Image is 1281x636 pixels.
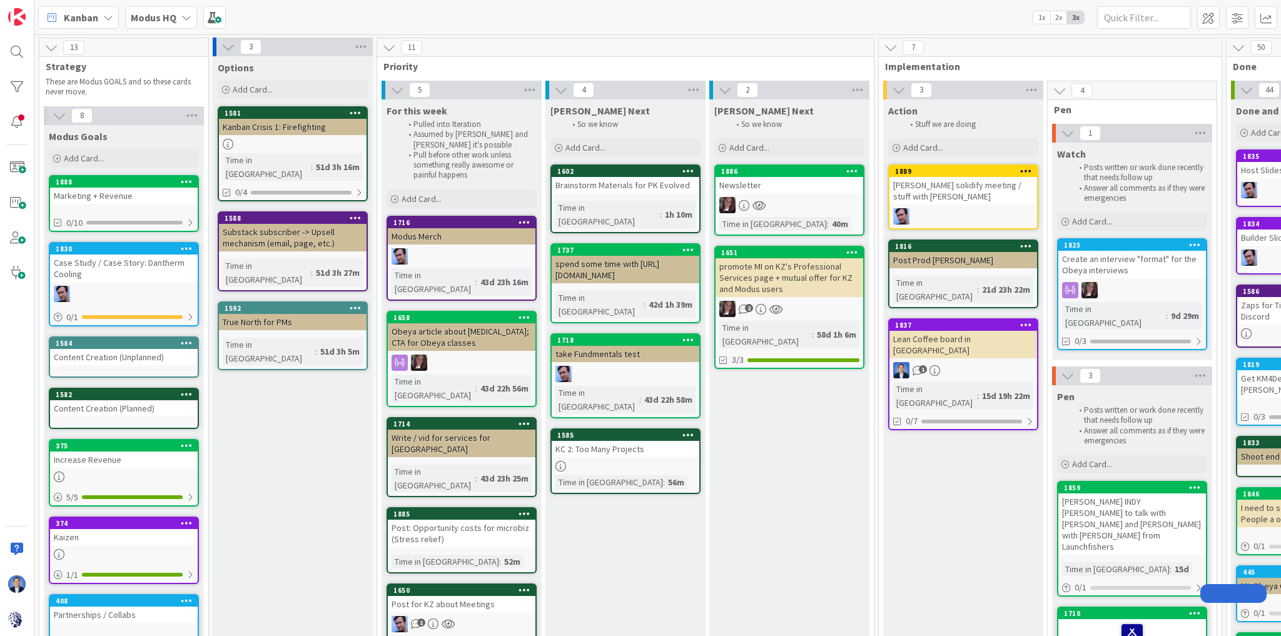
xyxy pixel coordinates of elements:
span: : [660,208,662,221]
a: 1859[PERSON_NAME] INDY [PERSON_NAME] to talk with [PERSON_NAME] and [PERSON_NAME] with [PERSON_NA... [1057,481,1207,597]
div: Partnerships / Collabs [50,607,198,623]
div: 5/5 [50,490,198,505]
div: 1585 [557,431,699,440]
div: 21d 23h 22m [979,283,1033,296]
a: 1837Lean Coffee board in [GEOGRAPHIC_DATA]DPTime in [GEOGRAPHIC_DATA]:15d 19h 22m0/7 [888,318,1038,430]
div: 1830 [50,243,198,255]
span: 0/7 [906,415,918,428]
span: : [475,472,477,485]
div: 15d 19h 22m [979,389,1033,403]
span: 0/4 [235,186,247,199]
div: [PERSON_NAME] INDY [PERSON_NAME] to talk with [PERSON_NAME] and [PERSON_NAME] with [PERSON_NAME] ... [1058,493,1206,555]
span: 0 / 1 [1253,540,1265,553]
div: Newsletter [716,177,863,193]
span: Add Card... [903,142,943,153]
li: Answer all comments as if they were emergencies [1072,183,1205,204]
div: 56m [665,475,687,489]
a: 1584Content Creation (Unplanned) [49,336,199,378]
div: 1830Case Study / Case Story: Dantherm Cooling [50,243,198,282]
img: JB [893,208,909,225]
span: 1x [1033,11,1050,24]
div: 374 [50,518,198,529]
a: 1830Case Study / Case Story: Dantherm CoolingJB0/1 [49,242,199,326]
div: Time in [GEOGRAPHIC_DATA] [719,217,827,231]
li: Answer all comments as if they were emergencies [1072,426,1205,447]
div: 1718take Fundmentals test [552,335,699,362]
div: JB [889,208,1037,225]
div: 1592True North for PMs [219,303,367,330]
div: 1737 [557,246,699,255]
span: 13 [63,40,84,55]
div: 1885 [388,508,535,520]
span: Priority [383,60,858,73]
span: Jim Next [550,104,650,117]
div: 1718 [552,335,699,346]
div: 1658 [393,313,535,322]
img: JB [1241,250,1257,266]
span: Add Card... [64,153,104,164]
li: So we know [729,119,863,129]
div: 1885 [393,510,535,518]
a: 1888Marketing + Revenue0/10 [49,175,199,232]
div: 1825Create an interview "format" for the Obeya interviews [1058,240,1206,278]
div: 375 [50,440,198,452]
div: DP [889,362,1037,378]
span: Options [218,61,254,74]
div: Substack subscriber -> Upsell mechanism (email, page, etc.) [219,224,367,251]
div: 1581Kanban Crisis 1: Firefighting [219,108,367,135]
span: : [977,283,979,296]
span: 0 / 1 [66,311,78,324]
div: 1825 [1058,240,1206,251]
div: 15d [1172,562,1192,576]
div: 1651 [716,247,863,258]
div: 1592 [219,303,367,314]
span: 1 / 1 [66,568,78,582]
a: 1651promote MI on KZ's Professional Services page + mutual offer for KZ and Modus usersTDTime in ... [714,246,864,369]
span: 1 [919,365,927,373]
div: 43d 22h 58m [641,393,696,406]
div: 1888Marketing + Revenue [50,176,198,204]
div: take Fundmentals test [552,346,699,362]
div: 1889 [889,166,1037,177]
li: Pull before other work unless something really awesome or painful happens [402,150,535,181]
div: Kaizen [50,529,198,545]
div: Time in [GEOGRAPHIC_DATA] [555,386,639,413]
span: 50 [1250,40,1272,55]
span: Add Card... [729,142,769,153]
div: 52m [501,555,524,568]
span: Action [888,104,918,117]
div: 1859 [1058,482,1206,493]
img: JB [392,616,408,632]
div: 1584 [50,338,198,349]
span: 2 [745,304,753,312]
div: Time in [GEOGRAPHIC_DATA] [392,268,475,296]
div: 1737 [552,245,699,256]
div: 1582 [50,389,198,400]
div: JB [388,248,535,265]
img: DP [893,362,909,378]
div: 1658Obeya article about [MEDICAL_DATA]; CTA for Obeya classes [388,312,535,351]
div: Write / vid for services for [GEOGRAPHIC_DATA] [388,430,535,457]
div: JB [50,286,198,302]
div: 0/1 [1058,580,1206,595]
span: Toni Next [714,104,814,117]
div: TD [1058,282,1206,298]
span: 8 [71,108,93,123]
span: : [311,160,313,174]
div: 1602Brainstorm Materials for PK Evolved [552,166,699,193]
div: Modus Merch [388,228,535,245]
div: Brainstorm Materials for PK Evolved [552,177,699,193]
div: 1837Lean Coffee board in [GEOGRAPHIC_DATA] [889,320,1037,358]
span: 0/10 [66,216,83,230]
div: Time in [GEOGRAPHIC_DATA] [555,201,660,228]
div: Create an interview "format" for the Obeya interviews [1058,251,1206,278]
span: 3 [240,39,261,54]
div: 1584 [56,339,198,348]
p: These are Modus GOALS and so these cards never move. [46,77,193,98]
img: JB [1241,182,1257,198]
div: 1582 [56,390,198,399]
span: Modus Goals [49,130,108,143]
div: 1585KC 2: Too Many Projects [552,430,699,457]
div: 1718 [557,336,699,345]
li: So we know [565,119,699,129]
